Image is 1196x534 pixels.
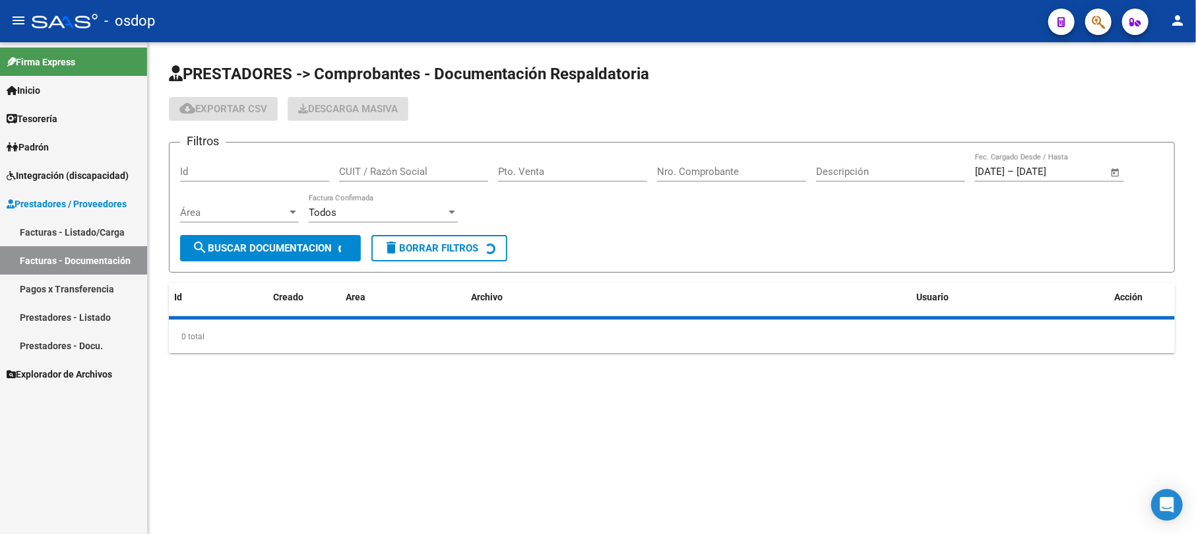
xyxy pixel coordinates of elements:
[104,7,155,36] span: - osdop
[179,100,195,116] mat-icon: cloud_download
[1170,13,1185,28] mat-icon: person
[288,97,408,121] app-download-masive: Descarga masiva de comprobantes (adjuntos)
[466,283,911,312] datatable-header-cell: Archivo
[1017,166,1081,178] input: Fecha fin
[7,168,129,183] span: Integración (discapacidad)
[309,207,336,218] span: Todos
[340,283,466,312] datatable-header-cell: Area
[7,112,57,126] span: Tesorería
[179,103,267,115] span: Exportar CSV
[7,367,112,382] span: Explorador de Archivos
[7,140,49,154] span: Padrón
[1007,166,1014,178] span: –
[1108,165,1123,180] button: Open calendar
[169,283,222,312] datatable-header-cell: Id
[169,65,649,83] span: PRESTADORES -> Comprobantes - Documentación Respaldatoria
[180,235,361,261] button: Buscar Documentacion
[7,55,75,69] span: Firma Express
[169,320,1175,353] div: 0 total
[174,292,182,302] span: Id
[169,97,278,121] button: Exportar CSV
[371,235,507,261] button: Borrar Filtros
[346,292,365,302] span: Area
[180,207,287,218] span: Área
[268,283,340,312] datatable-header-cell: Creado
[7,83,40,98] span: Inicio
[180,132,226,150] h3: Filtros
[11,13,26,28] mat-icon: menu
[1109,283,1175,312] datatable-header-cell: Acción
[288,97,408,121] button: Descarga Masiva
[273,292,303,302] span: Creado
[471,292,503,302] span: Archivo
[192,242,332,254] span: Buscar Documentacion
[1114,292,1143,302] span: Acción
[1151,489,1183,521] div: Open Intercom Messenger
[911,283,1109,312] datatable-header-cell: Usuario
[298,103,398,115] span: Descarga Masiva
[916,292,949,302] span: Usuario
[975,166,1005,178] input: Fecha inicio
[383,240,399,255] mat-icon: delete
[192,240,208,255] mat-icon: search
[383,242,478,254] span: Borrar Filtros
[7,197,127,211] span: Prestadores / Proveedores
